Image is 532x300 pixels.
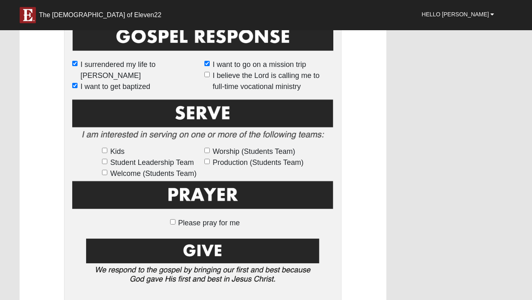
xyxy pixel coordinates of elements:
span: Production (Students Team) [213,157,304,168]
input: I believe the Lord is calling me to full-time vocational ministry [204,72,210,77]
input: Worship (Students Team) [204,148,210,153]
input: Production (Students Team) [204,159,210,164]
span: Hello [PERSON_NAME] [422,11,489,18]
span: I want to get baptized [80,81,150,92]
a: The [DEMOGRAPHIC_DATA] of Eleven22 [13,3,168,23]
img: E-icon-fireweed-White-TM.png [20,7,36,23]
div: The [DEMOGRAPHIC_DATA] of Eleven22 [39,11,162,19]
input: Welcome (Students Team) [102,170,107,175]
span: Worship (Students Team) [213,146,295,157]
input: Kids [102,148,107,153]
input: I want to go on a mission trip [204,61,210,66]
a: Hello [PERSON_NAME] [416,4,501,24]
input: Student Leadership Team [102,159,107,164]
span: Kids [110,146,124,157]
span: I want to go on a mission trip [213,59,306,70]
span: I surrendered my life to [PERSON_NAME] [80,59,201,81]
span: Welcome (Students Team) [110,168,196,179]
img: GospelResponseBLK.png [72,22,333,58]
input: I want to get baptized [72,83,78,88]
span: Please pray for me [178,219,240,227]
img: Serve2.png [72,98,333,145]
span: Student Leadership Team [110,157,194,168]
img: Prayer.png [72,179,333,216]
input: I surrendered my life to [PERSON_NAME] [72,61,78,66]
input: Please pray for me [170,219,175,224]
span: I believe the Lord is calling me to full-time vocational ministry [213,70,333,92]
